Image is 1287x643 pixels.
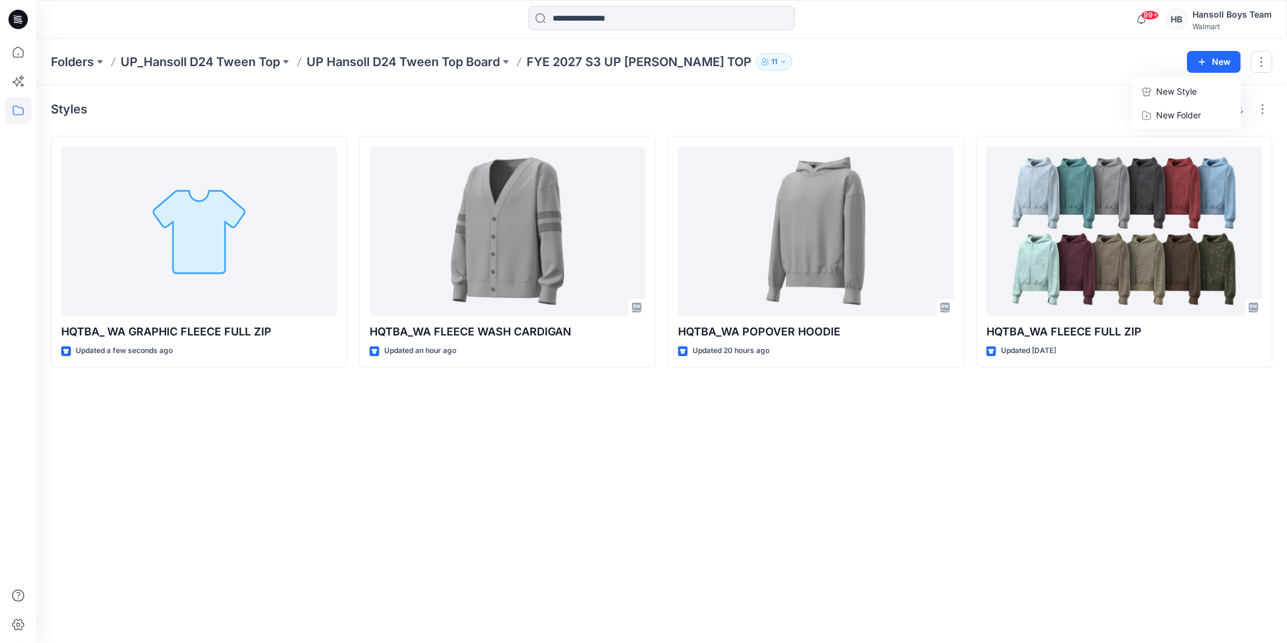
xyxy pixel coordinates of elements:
h4: Styles [51,102,87,116]
p: 11 [771,55,777,69]
p: HQTBA_WA POPOVER HOODIE [678,323,954,340]
a: HQTBA_WA POPOVER HOODIE [678,146,954,316]
p: FYE 2027 S3 UP [PERSON_NAME] TOP [527,53,751,70]
p: Updated a few seconds ago [76,345,173,357]
a: HQTBA_WA FLEECE FULL ZIP [986,146,1262,316]
button: New [1187,51,1241,73]
p: Updated 20 hours ago [693,345,770,357]
span: 99+ [1141,10,1159,20]
div: Hansoll Boys Team [1192,7,1272,22]
p: New Folder [1156,109,1201,121]
p: Updated an hour ago [384,345,456,357]
p: Updated [DATE] [1001,345,1056,357]
a: HQTBA_WA FLEECE WASH CARDIGAN [370,146,645,316]
div: HB [1166,8,1188,30]
a: New Style [1134,79,1239,104]
p: HQTBA_WA FLEECE FULL ZIP [986,323,1262,340]
p: HQTBA_WA FLEECE WASH CARDIGAN [370,323,645,340]
p: HQTBA_ WA GRAPHIC FLEECE FULL ZIP [61,323,337,340]
a: HQTBA_ WA GRAPHIC FLEECE FULL ZIP [61,146,337,316]
div: Walmart [1192,22,1272,31]
button: 11 [756,53,793,70]
a: UP_Hansoll D24 Tween Top [121,53,280,70]
p: New Style [1156,84,1197,99]
a: Folders [51,53,94,70]
a: UP Hansoll D24 Tween Top Board [307,53,500,70]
